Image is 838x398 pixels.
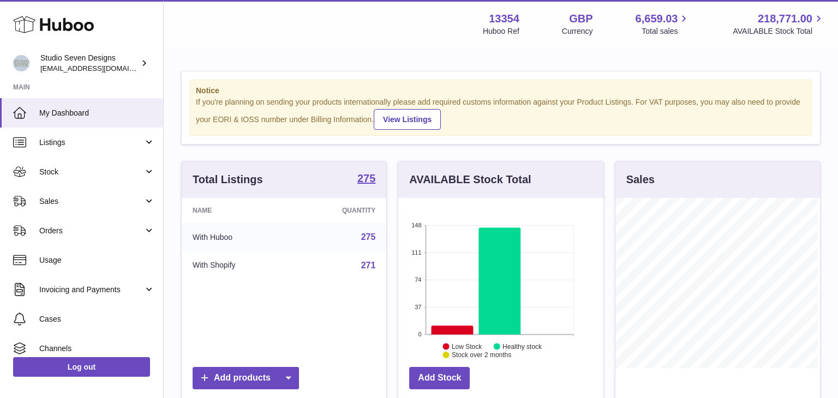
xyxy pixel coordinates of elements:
[569,11,592,26] strong: GBP
[409,172,531,187] h3: AVAILABLE Stock Total
[182,251,292,280] td: With Shopify
[452,351,511,359] text: Stock over 2 months
[415,276,422,283] text: 74
[39,255,155,266] span: Usage
[758,11,812,26] span: 218,771.00
[196,86,806,96] strong: Notice
[452,342,482,350] text: Low Stock
[292,198,386,223] th: Quantity
[642,26,690,37] span: Total sales
[636,11,691,37] a: 6,659.03 Total sales
[733,26,825,37] span: AVAILABLE Stock Total
[39,108,155,118] span: My Dashboard
[196,97,806,130] div: If you're planning on sending your products internationally please add required customs informati...
[361,261,376,270] a: 271
[193,367,299,389] a: Add products
[39,137,143,148] span: Listings
[40,53,139,74] div: Studio Seven Designs
[39,196,143,207] span: Sales
[39,343,155,354] span: Channels
[636,11,678,26] span: 6,659.03
[374,109,441,130] a: View Listings
[357,173,375,186] a: 275
[357,173,375,184] strong: 275
[502,342,542,350] text: Healthy stock
[415,304,422,310] text: 37
[483,26,519,37] div: Huboo Ref
[418,331,422,337] text: 0
[40,64,160,73] span: [EMAIL_ADDRESS][DOMAIN_NAME]
[182,223,292,251] td: With Huboo
[489,11,519,26] strong: 13354
[193,172,263,187] h3: Total Listings
[182,198,292,223] th: Name
[361,232,376,242] a: 275
[562,26,593,37] div: Currency
[39,226,143,236] span: Orders
[13,357,150,377] a: Log out
[409,367,470,389] a: Add Stock
[733,11,825,37] a: 218,771.00 AVAILABLE Stock Total
[411,222,421,228] text: 148
[411,249,421,256] text: 111
[39,285,143,295] span: Invoicing and Payments
[39,314,155,324] span: Cases
[626,172,655,187] h3: Sales
[39,167,143,177] span: Stock
[13,55,29,71] img: internalAdmin-13354@internal.huboo.com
